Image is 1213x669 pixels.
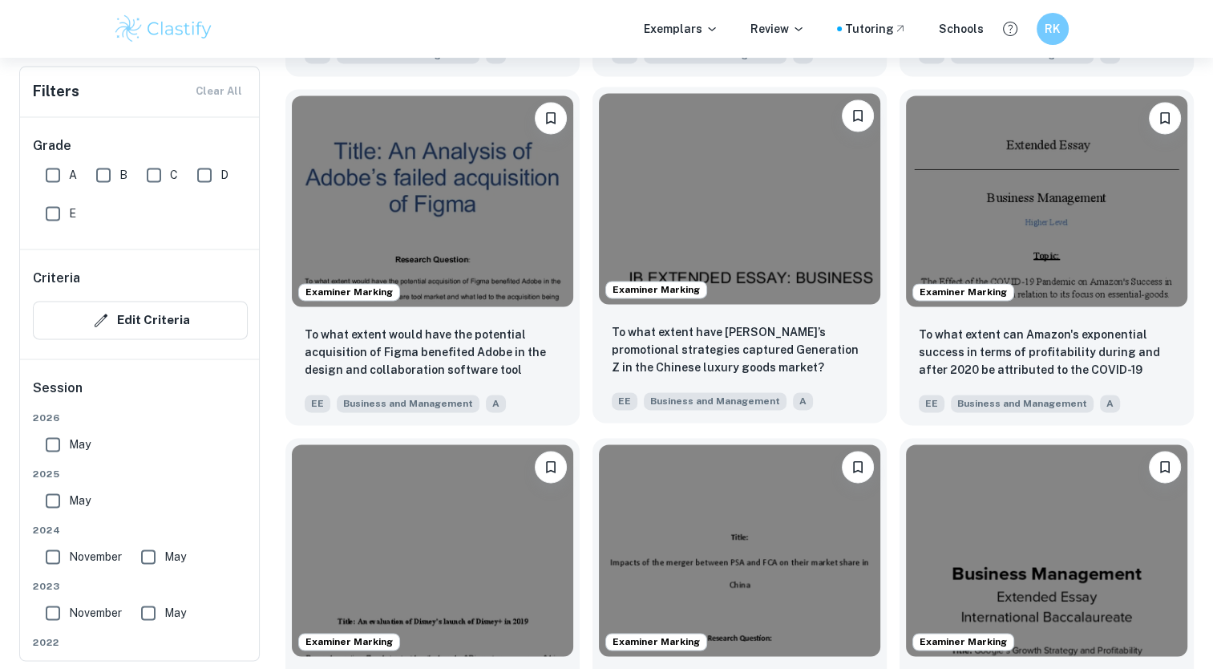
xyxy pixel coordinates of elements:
button: Help and Feedback [997,15,1024,43]
span: May [69,436,91,453]
span: A [1100,395,1120,412]
img: Business and Management EE example thumbnail: To what extent have Gucci’s promotional [599,93,880,304]
button: Bookmark [1149,451,1181,483]
span: A [793,392,813,410]
span: B [119,166,127,184]
button: RK [1037,13,1069,45]
img: Clastify logo [113,13,215,45]
span: 2026 [33,411,248,425]
button: Edit Criteria [33,301,248,339]
h6: Session [33,379,248,411]
img: Business and Management EE example thumbnail: To what extent has the launch of Disney+ [292,444,573,655]
p: To what extent can Amazon's exponential success in terms of profitability during and after 2020 b... [919,326,1175,380]
button: Bookmark [535,451,567,483]
span: May [164,604,186,622]
p: To what extent have Gucci’s promotional strategies captured Generation Z in the Chinese luxury go... [612,323,867,376]
span: Examiner Marking [913,285,1013,299]
a: Examiner MarkingBookmarkTo what extent can Amazon's exponential success in terms of profitability... [900,89,1194,425]
span: November [69,604,122,622]
span: Examiner Marking [299,285,399,299]
h6: Criteria [33,269,80,288]
span: Business and Management [951,395,1094,412]
span: A [486,395,506,412]
span: EE [305,395,330,412]
span: Business and Management [337,395,479,412]
span: A [69,166,77,184]
img: Business and Management EE example thumbnail: To what extent would have the potential [292,95,573,306]
span: Examiner Marking [299,635,399,649]
span: 2022 [33,635,248,650]
button: Bookmark [842,451,874,483]
a: Tutoring [845,20,907,38]
img: Business and Management EE example thumbnail: To what extent has Google's diversificat [906,444,1187,655]
span: EE [612,392,637,410]
img: Business and Management EE example thumbnail: To what extent will the merger between P [599,444,880,655]
span: C [170,166,178,184]
button: Bookmark [842,99,874,132]
p: Exemplars [644,20,718,38]
h6: RK [1043,20,1061,38]
span: EE [919,395,944,412]
p: To what extent would have the potential acquisition of Figma benefited Adobe in the design and co... [305,326,560,380]
span: Business and Management [644,392,786,410]
span: E [69,205,76,222]
button: Bookmark [535,102,567,134]
span: Examiner Marking [606,282,706,297]
h6: Filters [33,80,79,103]
p: Review [750,20,805,38]
span: May [164,548,186,566]
span: Examiner Marking [606,635,706,649]
h6: Grade [33,136,248,156]
span: Examiner Marking [913,635,1013,649]
a: Examiner MarkingBookmarkTo what extent would have the potential acquisition of Figma benefited Ad... [285,89,580,425]
span: 2025 [33,467,248,481]
img: Business and Management EE example thumbnail: To what extent can Amazon's exponential [906,95,1187,306]
span: 2024 [33,523,248,537]
a: Examiner MarkingBookmarkTo what extent have Gucci’s promotional strategies captured Generation Z ... [592,89,887,425]
span: November [69,548,122,566]
button: Bookmark [1149,102,1181,134]
span: May [69,492,91,509]
span: 2023 [33,579,248,594]
a: Schools [939,20,984,38]
span: D [220,166,228,184]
